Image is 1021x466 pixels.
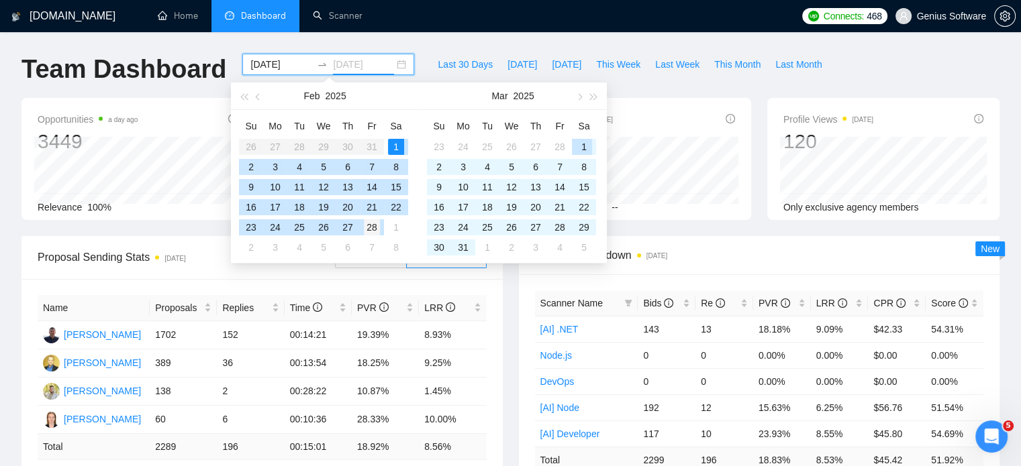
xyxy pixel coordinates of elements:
[868,342,926,368] td: $0.00
[360,197,384,217] td: 2025-02-21
[503,219,520,235] div: 26
[552,139,568,155] div: 28
[622,293,635,313] span: filter
[360,237,384,257] td: 2025-03-07
[311,237,336,257] td: 2025-03-05
[572,137,596,157] td: 2025-03-01
[340,179,356,195] div: 13
[360,157,384,177] td: 2025-02-07
[664,298,673,308] span: info-circle
[64,412,141,426] div: [PERSON_NAME]
[38,249,335,266] span: Proposal Sending Stats
[552,239,568,255] div: 4
[451,177,475,197] td: 2025-03-10
[816,298,847,308] span: LRR
[384,217,408,237] td: 2025-03-01
[524,115,548,137] th: Th
[513,82,534,109] button: 2025
[572,115,596,137] th: Sa
[695,342,753,368] td: 0
[811,316,869,342] td: 9.09%
[340,219,356,235] div: 27
[926,342,983,368] td: 0.00%
[336,115,360,137] th: Th
[576,199,592,215] div: 22
[317,59,328,70] span: swap-right
[352,377,419,406] td: 10.87%
[926,368,983,394] td: 0.00%
[311,157,336,177] td: 2025-02-05
[503,239,520,255] div: 2
[548,137,572,157] td: 2025-02-28
[926,316,983,342] td: 54.31%
[243,219,259,235] div: 23
[241,10,286,21] span: Dashboard
[994,11,1016,21] a: setting
[572,157,596,177] td: 2025-03-08
[455,179,471,195] div: 10
[150,377,217,406] td: 138
[548,197,572,217] td: 2025-03-21
[576,239,592,255] div: 5
[431,219,447,235] div: 23
[824,9,864,23] span: Connects:
[572,217,596,237] td: 2025-03-29
[994,5,1016,27] button: setting
[759,298,790,308] span: PVR
[783,111,873,127] span: Profile Views
[540,298,603,308] span: Scanner Name
[315,239,332,255] div: 5
[263,157,287,177] td: 2025-02-03
[239,115,263,137] th: Su
[87,202,111,213] span: 100%
[291,239,307,255] div: 4
[243,179,259,195] div: 9
[503,159,520,175] div: 5
[528,219,544,235] div: 27
[524,157,548,177] td: 2025-03-06
[291,159,307,175] div: 4
[315,199,332,215] div: 19
[576,219,592,235] div: 29
[852,116,873,123] time: [DATE]
[540,376,575,387] a: DevOps
[548,157,572,177] td: 2025-03-07
[499,177,524,197] td: 2025-03-12
[1003,420,1014,431] span: 5
[528,179,544,195] div: 13
[524,137,548,157] td: 2025-02-27
[11,6,21,27] img: logo
[643,298,673,308] span: Bids
[384,137,408,157] td: 2025-02-01
[430,54,500,75] button: Last 30 Days
[868,316,926,342] td: $42.33
[287,115,311,137] th: Tu
[552,57,581,72] span: [DATE]
[379,302,389,312] span: info-circle
[364,219,380,235] div: 28
[239,157,263,177] td: 2025-02-02
[352,321,419,349] td: 19.39%
[572,177,596,197] td: 2025-03-15
[21,54,226,85] h1: Team Dashboard
[388,199,404,215] div: 22
[217,377,284,406] td: 2
[753,368,811,394] td: 0.00%
[290,302,322,313] span: Time
[451,137,475,157] td: 2025-02-24
[451,197,475,217] td: 2025-03-17
[479,159,495,175] div: 4
[499,157,524,177] td: 2025-03-05
[431,139,447,155] div: 23
[263,115,287,137] th: Mo
[714,57,761,72] span: This Month
[287,177,311,197] td: 2025-02-11
[500,54,544,75] button: [DATE]
[364,239,380,255] div: 7
[768,54,829,75] button: Last Month
[896,298,906,308] span: info-circle
[384,177,408,197] td: 2025-02-15
[753,342,811,368] td: 0.00%
[475,217,499,237] td: 2025-03-25
[38,129,138,154] div: 3449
